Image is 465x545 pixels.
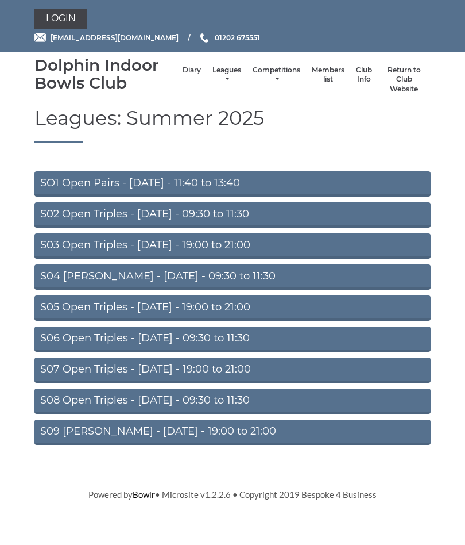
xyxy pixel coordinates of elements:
[199,32,260,43] a: Phone us 01202 675551
[34,108,431,142] h1: Leagues: Summer 2025
[34,202,431,228] a: S02 Open Triples - [DATE] - 09:30 to 11:30
[88,489,377,500] span: Powered by • Microsite v1.2.2.6 • Copyright 2019 Bespoke 4 Business
[383,66,425,94] a: Return to Club Website
[356,66,372,85] a: Club Info
[215,33,260,42] span: 01202 675551
[212,66,241,85] a: Leagues
[34,327,431,352] a: S06 Open Triples - [DATE] - 09:30 to 11:30
[312,66,344,85] a: Members list
[34,233,431,259] a: S03 Open Triples - [DATE] - 19:00 to 21:00
[34,389,431,414] a: S08 Open Triples - [DATE] - 09:30 to 11:30
[34,9,87,29] a: Login
[34,171,431,197] a: SO1 Open Pairs - [DATE] - 11:40 to 13:40
[34,33,46,42] img: Email
[34,295,431,321] a: S05 Open Triples - [DATE] - 19:00 to 21:00
[253,66,300,85] a: Competitions
[34,420,431,445] a: S09 [PERSON_NAME] - [DATE] - 19:00 to 21:00
[183,66,201,75] a: Diary
[200,33,208,43] img: Phone us
[34,56,177,92] div: Dolphin Indoor Bowls Club
[51,33,179,42] span: [EMAIL_ADDRESS][DOMAIN_NAME]
[34,264,431,290] a: S04 [PERSON_NAME] - [DATE] - 09:30 to 11:30
[34,358,431,383] a: S07 Open Triples - [DATE] - 19:00 to 21:00
[34,32,179,43] a: Email [EMAIL_ADDRESS][DOMAIN_NAME]
[133,489,155,500] a: Bowlr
